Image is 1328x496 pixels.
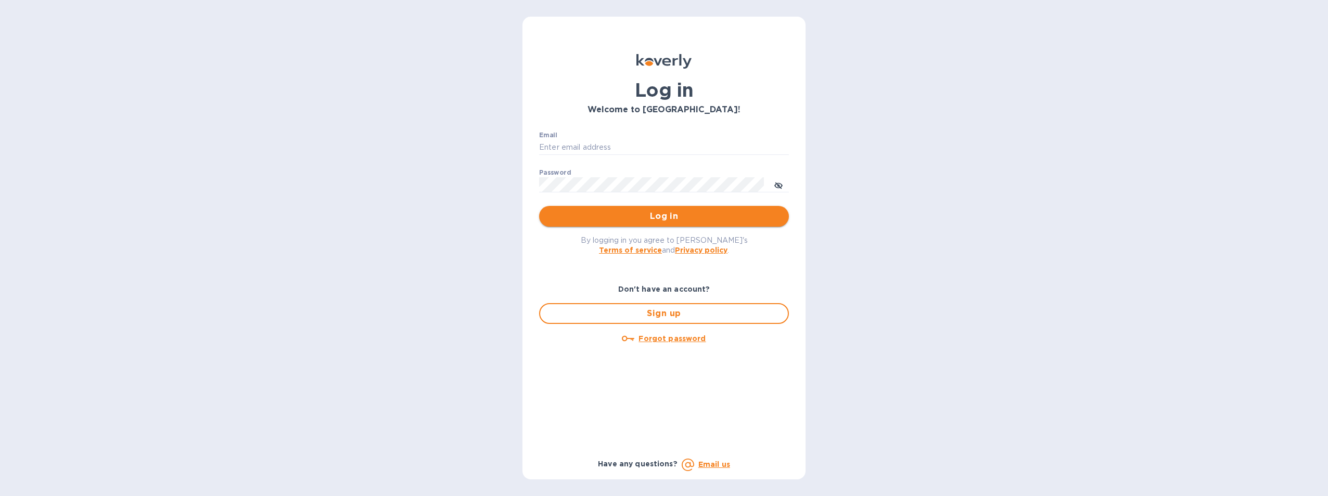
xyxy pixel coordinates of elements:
[598,460,678,468] b: Have any questions?
[539,169,571,176] label: Password
[636,54,692,69] img: Koverly
[639,334,706,343] u: Forgot password
[539,206,789,227] button: Log in
[599,246,662,254] a: Terms of service
[539,79,789,101] h1: Log in
[539,303,789,324] button: Sign up
[698,460,730,468] a: Email us
[539,105,789,115] h3: Welcome to [GEOGRAPHIC_DATA]!
[539,132,557,138] label: Email
[618,285,710,293] b: Don't have an account?
[675,246,727,254] a: Privacy policy
[548,307,780,320] span: Sign up
[581,236,748,254] span: By logging in you agree to [PERSON_NAME]'s and .
[768,174,789,195] button: toggle password visibility
[539,140,789,155] input: Enter email address
[547,210,781,223] span: Log in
